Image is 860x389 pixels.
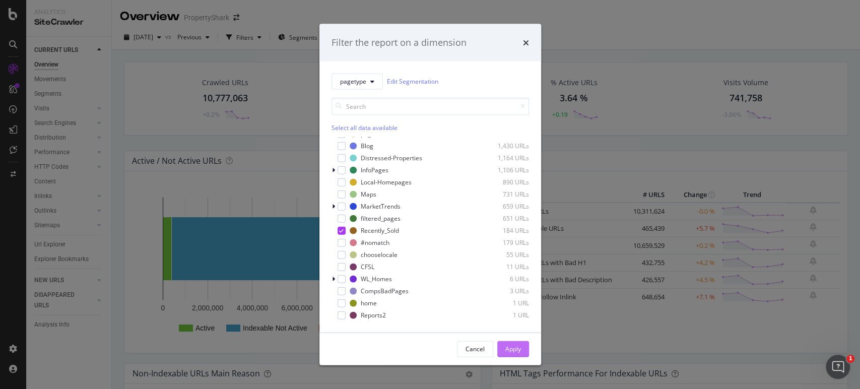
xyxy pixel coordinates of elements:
[361,202,401,211] div: MarketTrends
[361,226,399,235] div: Recently_Sold
[523,36,529,49] div: times
[480,263,529,271] div: 11 URLs
[480,275,529,283] div: 6 URLs
[361,154,422,162] div: Distressed-Properties
[480,142,529,150] div: 1,430 URLs
[480,190,529,199] div: 731 URLs
[480,250,529,259] div: 55 URLs
[480,214,529,223] div: 651 URLs
[361,250,398,259] div: chooselocale
[846,355,854,363] span: 1
[361,142,373,150] div: Blog
[361,214,401,223] div: filtered_pages
[332,73,383,89] button: pagetype
[480,238,529,247] div: 179 URLs
[480,178,529,186] div: 890 URLs
[497,341,529,357] button: Apply
[361,299,377,307] div: home
[332,97,529,115] input: Search
[319,24,541,365] div: modal
[480,311,529,319] div: 1 URL
[361,190,376,199] div: Maps
[826,355,850,379] iframe: Intercom live chat
[480,166,529,174] div: 1,106 URLs
[361,238,389,247] div: #nomatch
[466,345,485,353] div: Cancel
[505,345,521,353] div: Apply
[361,178,412,186] div: Local-Homepages
[480,154,529,162] div: 1,164 URLs
[361,311,386,319] div: Reports2
[480,299,529,307] div: 1 URL
[480,202,529,211] div: 659 URLs
[361,275,392,283] div: WL_Homes
[361,166,388,174] div: InfoPages
[332,123,529,132] div: Select all data available
[387,76,438,87] a: Edit Segmentation
[480,226,529,235] div: 184 URLs
[332,36,467,49] div: Filter the report on a dimension
[457,341,493,357] button: Cancel
[480,287,529,295] div: 3 URLs
[340,77,366,86] span: pagetype
[361,263,374,271] div: CFSL
[361,287,409,295] div: CompsBadPages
